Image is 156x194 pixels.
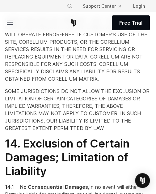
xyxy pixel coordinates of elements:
button: Search [64,1,75,12]
a: Support Center [78,1,126,12]
span: Free Trial [119,19,142,26]
span: 14.1 No Consequential Damages [5,184,88,190]
span: CORELLIUM DOES NOT WARRANT THAT THE SITE, CORELLIUM PRODUCTS, OR THE CORELLIUM SERVICES WILL OPER... [5,17,147,82]
div: Open Intercom Messenger [135,173,150,188]
strong: 14. Exclusion of Certain Damages; Limitation of Liability [5,137,129,178]
span: . [88,184,89,190]
a: Free Trial [112,15,150,30]
span: SOME JURISDICTIONS DO NOT ALLOW THE EXCLUSION OR LIMITATION OF CERTAIN CATEGORIES OF DAMAGES OR I... [5,88,150,131]
div: Navigation Menu [62,1,150,12]
a: Login [128,1,150,12]
a: Corellium Home [70,19,78,26]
